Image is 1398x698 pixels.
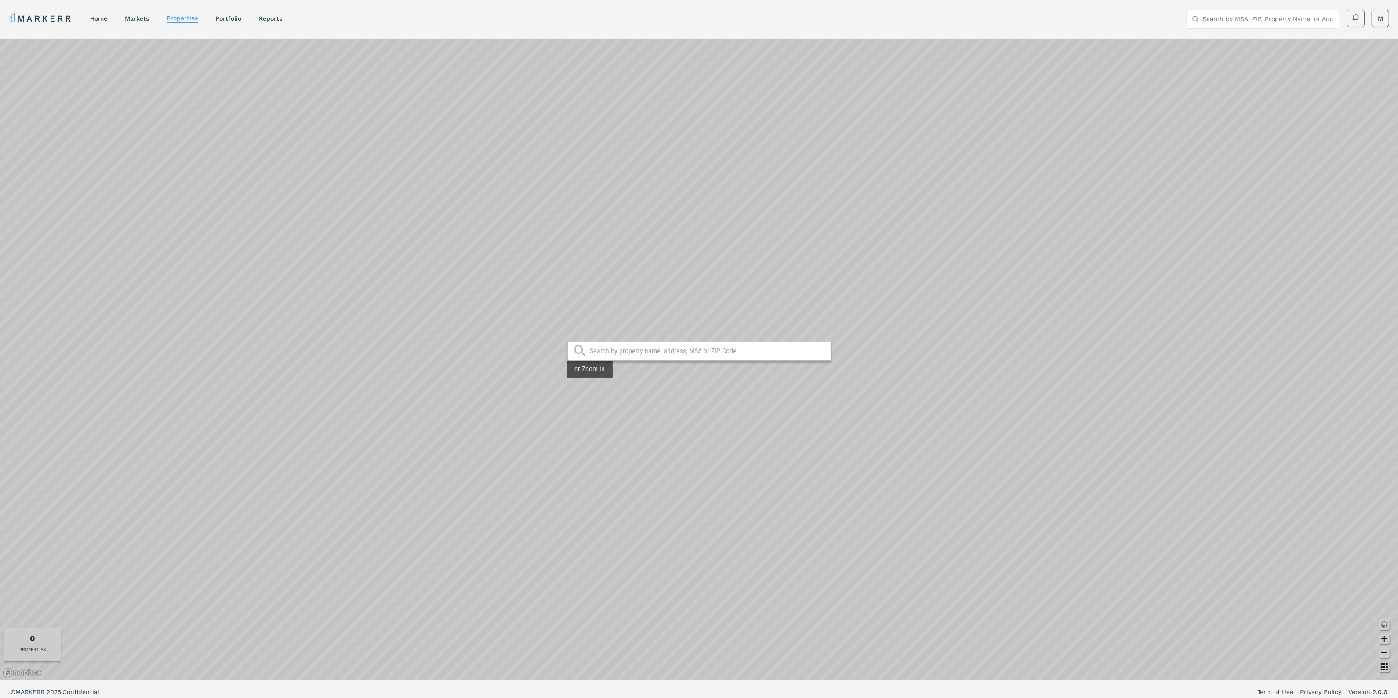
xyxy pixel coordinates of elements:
input: Search by MSA, ZIP, Property Name, or Address [1202,10,1334,28]
a: Mapbox logo [3,668,41,678]
a: Term of Use [1257,687,1293,696]
span: © [11,688,15,695]
a: markets [125,15,149,22]
div: PROPERTIES [19,646,46,653]
button: M [1372,10,1389,27]
span: Confidential [62,688,99,695]
button: Other options map button [1379,662,1390,672]
div: or Zoom in [567,361,613,378]
button: Zoom out map button [1379,647,1390,658]
a: properties [167,15,198,22]
a: Portfolio [215,15,241,22]
button: Change style map button [1379,619,1390,630]
span: 2025 | [47,688,62,695]
span: MARKERR [15,688,47,695]
a: home [90,15,107,22]
button: Zoom in map button [1379,633,1390,644]
div: Total of properties [30,633,35,644]
input: Search by property name, address, MSA or ZIP Code [590,347,826,356]
a: Privacy Policy [1300,687,1341,696]
a: reports [259,15,282,22]
span: M [1378,14,1383,23]
a: MARKERR [9,12,73,25]
a: Version 2.0.6 [1348,687,1387,696]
